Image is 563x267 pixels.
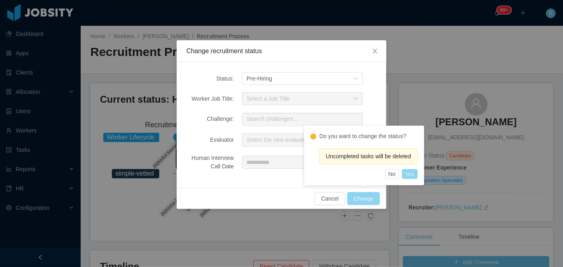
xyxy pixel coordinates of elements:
[353,96,358,102] i: icon: down
[247,72,272,85] div: Pre-Hiring
[186,136,234,144] div: Evaluator
[186,75,234,83] div: Status:
[402,169,418,179] button: Yes
[385,169,399,179] button: No
[364,40,386,63] button: Close
[247,95,349,103] div: Select a Job Title
[186,154,234,171] div: Human Interview Call Date
[326,153,411,159] span: Uncompleted tasks will be deleted
[186,115,234,123] div: Challenge:
[315,192,345,205] button: Cancel
[311,134,316,139] i: icon: exclamation-circle
[372,48,378,54] i: icon: close
[353,76,358,82] i: icon: down
[186,95,234,103] div: Worker Job Title:
[319,133,407,139] text: Do you want to change the status?
[186,47,377,56] div: Change recruitment status
[347,192,380,205] button: Change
